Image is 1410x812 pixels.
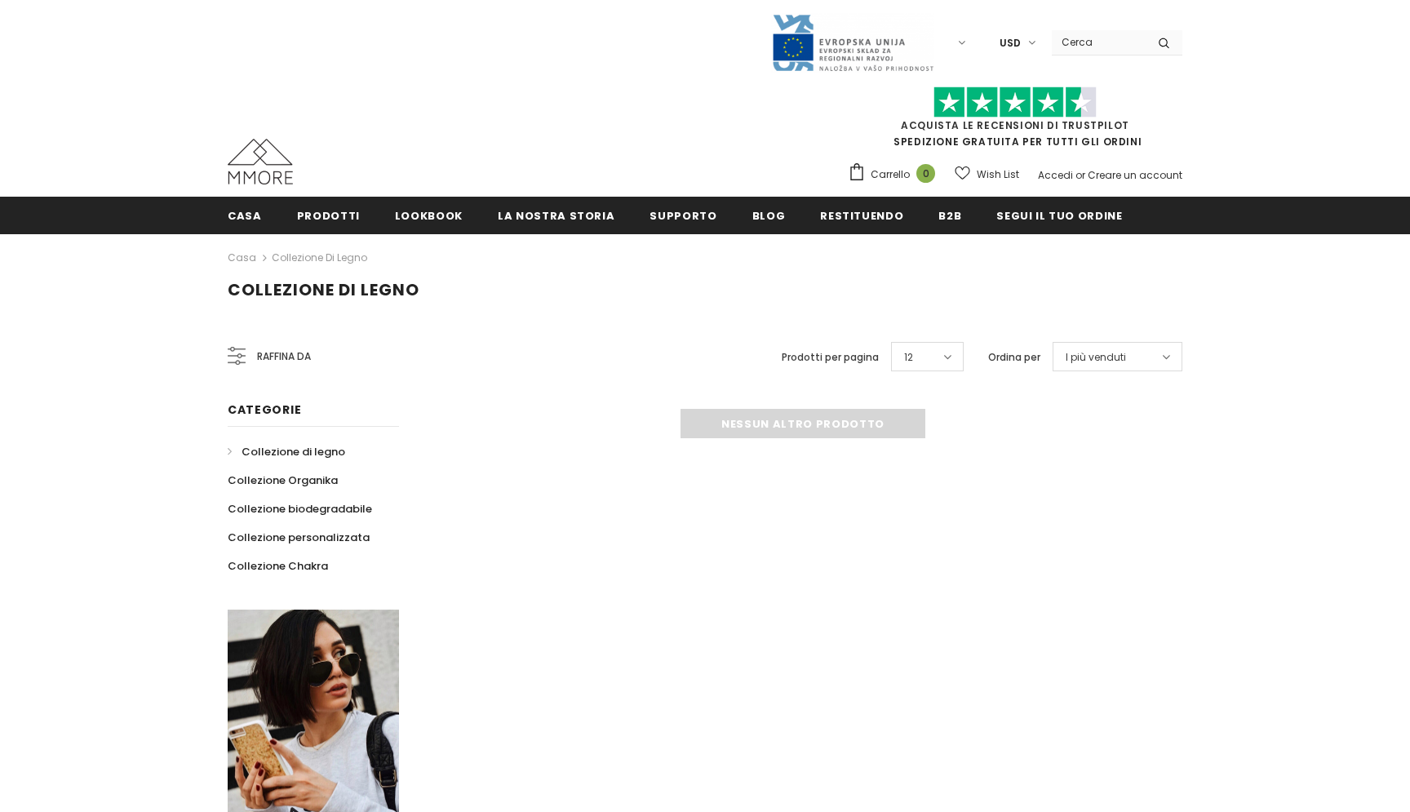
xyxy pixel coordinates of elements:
span: Restituendo [820,208,903,224]
a: Collezione di legno [228,437,345,466]
span: Collezione di legno [242,444,345,459]
a: Collezione Chakra [228,552,328,580]
span: I più venduti [1066,349,1126,366]
a: Javni Razpis [771,35,934,49]
a: Casa [228,197,262,233]
span: Categorie [228,402,301,418]
a: Restituendo [820,197,903,233]
span: Collezione biodegradabile [228,501,372,517]
a: La nostra storia [498,197,614,233]
img: Javni Razpis [771,13,934,73]
label: Ordina per [988,349,1040,366]
img: Fidati di Pilot Stars [933,87,1097,118]
a: supporto [650,197,716,233]
span: Raffina da [257,348,311,366]
a: Accedi [1038,168,1073,182]
a: Collezione biodegradabile [228,495,372,523]
a: Creare un account [1088,168,1182,182]
span: or [1075,168,1085,182]
span: 0 [916,164,935,183]
label: Prodotti per pagina [782,349,879,366]
a: Casa [228,248,256,268]
span: supporto [650,208,716,224]
span: Collezione personalizzata [228,530,370,545]
span: USD [1000,35,1021,51]
a: Acquista le recensioni di TrustPilot [901,118,1129,132]
a: Blog [752,197,786,233]
a: Collezione personalizzata [228,523,370,552]
span: Collezione Chakra [228,558,328,574]
span: La nostra storia [498,208,614,224]
a: B2B [938,197,961,233]
a: Carrello 0 [848,162,943,187]
span: Wish List [977,166,1019,183]
span: Prodotti [297,208,360,224]
span: Carrello [871,166,910,183]
a: Collezione di legno [272,251,367,264]
span: B2B [938,208,961,224]
a: Wish List [955,160,1019,189]
span: Collezione di legno [228,278,419,301]
span: Segui il tuo ordine [996,208,1122,224]
span: Casa [228,208,262,224]
img: Casi MMORE [228,139,293,184]
a: Lookbook [395,197,463,233]
a: Prodotti [297,197,360,233]
input: Search Site [1052,30,1146,54]
span: Lookbook [395,208,463,224]
span: 12 [904,349,913,366]
span: SPEDIZIONE GRATUITA PER TUTTI GLI ORDINI [848,94,1182,149]
span: Blog [752,208,786,224]
a: Collezione Organika [228,466,338,495]
a: Segui il tuo ordine [996,197,1122,233]
span: Collezione Organika [228,473,338,488]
